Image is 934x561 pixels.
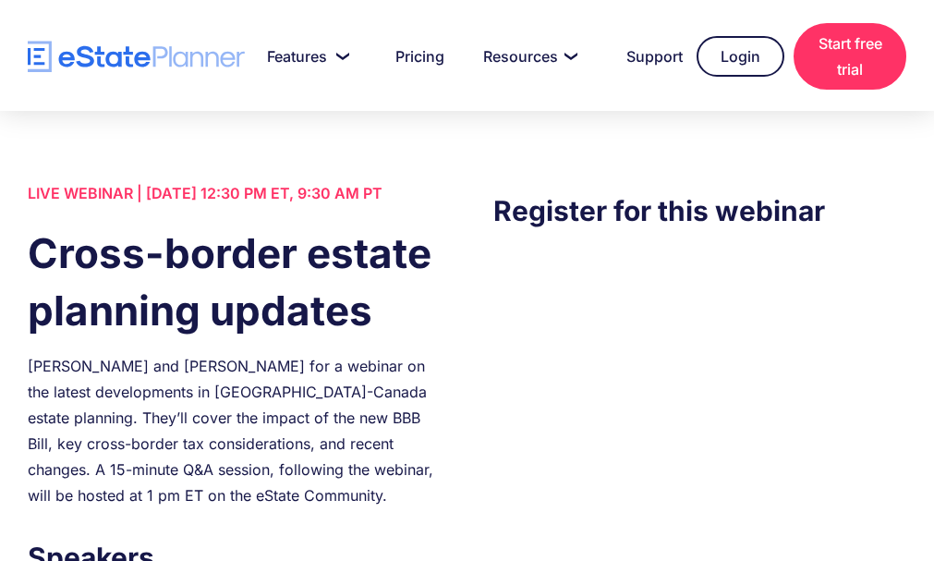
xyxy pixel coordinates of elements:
[245,38,364,75] a: Features
[28,225,441,339] h1: Cross-border estate planning updates
[461,38,595,75] a: Resources
[604,38,687,75] a: Support
[697,36,784,77] a: Login
[794,23,906,90] a: Start free trial
[28,180,441,206] div: LIVE WEBINAR | [DATE] 12:30 PM ET, 9:30 AM PT
[493,189,906,232] h3: Register for this webinar
[373,38,452,75] a: Pricing
[28,353,441,508] div: [PERSON_NAME] and [PERSON_NAME] for a webinar on the latest developments in [GEOGRAPHIC_DATA]-Can...
[28,41,245,73] a: home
